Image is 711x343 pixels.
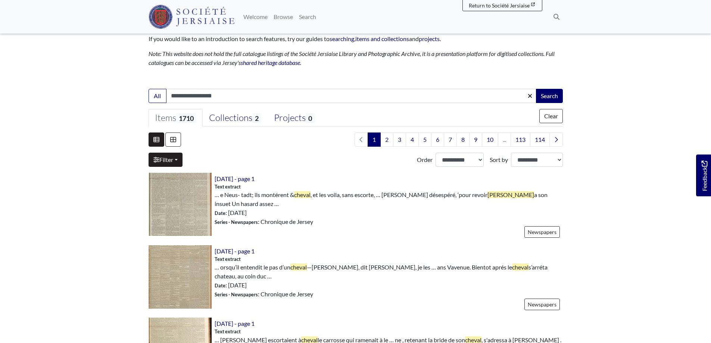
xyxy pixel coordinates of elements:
[487,191,534,198] span: [PERSON_NAME]
[456,132,470,147] a: Goto page 8
[149,34,563,43] p: If you would like to an introduction to search features, try our guides to , and .
[240,9,271,24] a: Welcome
[215,256,241,263] span: Text extract
[469,2,530,9] span: Return to Société Jersiaise
[215,281,247,290] span: : [DATE]
[209,112,261,124] div: Collections
[274,112,315,124] div: Projects
[149,5,235,29] img: Société Jersiaise
[512,264,528,271] span: cheval
[149,173,212,236] img: 25th May 1842 - page 1
[215,190,563,208] span: … e Neus- tadt; ils montérent & , et les voila, sans escorte, … [PERSON_NAME] désespéré, ‘pour re...
[417,155,433,164] label: Order
[252,113,261,123] span: 2
[215,290,313,299] span: : Chronique de Jersey
[215,328,241,335] span: Text extract
[406,132,419,147] a: Goto page 4
[215,210,225,216] span: Date
[469,132,482,147] a: Goto page 9
[524,226,560,238] a: Newspapers
[176,113,196,123] span: 1710
[524,299,560,310] a: Newspapers
[368,132,381,147] span: Goto page 1
[166,89,537,103] input: Enter one or more search terms...
[149,50,555,66] em: Note: This website does not hold the full catalogue listings of the Société Jersiaise Library and...
[215,263,563,281] span: … orsqu’il entendit le pas d’un —[PERSON_NAME], dit [PERSON_NAME], je les … ans Vavenue. Bientot ...
[530,132,550,147] a: Goto page 114
[215,283,225,289] span: Date
[149,153,183,167] a: Filter
[306,113,315,123] span: 0
[700,160,709,191] span: Feedback
[431,132,444,147] a: Goto page 6
[444,132,457,147] a: Goto page 7
[215,219,258,225] span: Series - Newspapers
[490,155,508,164] label: Sort by
[155,112,196,124] div: Items
[352,132,563,147] nav: pagination
[418,132,431,147] a: Goto page 5
[294,191,311,198] span: cheval
[511,132,530,147] a: Goto page 113
[482,132,498,147] a: Goto page 10
[241,59,300,66] a: shared heritage database
[215,217,313,226] span: : Chronique de Jersey
[380,132,393,147] a: Goto page 2
[215,291,258,297] span: Series - Newspapers
[355,35,409,42] a: items and collections
[355,132,368,147] li: Previous page
[330,35,354,42] a: searching
[419,35,440,42] a: projects
[549,132,563,147] a: Next page
[271,9,296,24] a: Browse
[215,175,255,182] a: [DATE] - page 1
[215,320,255,327] a: [DATE] - page 1
[215,183,241,190] span: Text extract
[536,89,563,103] button: Search
[290,264,307,271] span: cheval
[215,208,247,217] span: : [DATE]
[296,9,319,24] a: Search
[149,89,166,103] button: All
[393,132,406,147] a: Goto page 3
[149,3,235,31] a: Société Jersiaise logo
[696,155,711,196] a: Would you like to provide feedback?
[539,109,563,123] button: Clear
[149,245,212,308] img: 5th March 1879 - page 1
[215,247,255,255] a: [DATE] - page 1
